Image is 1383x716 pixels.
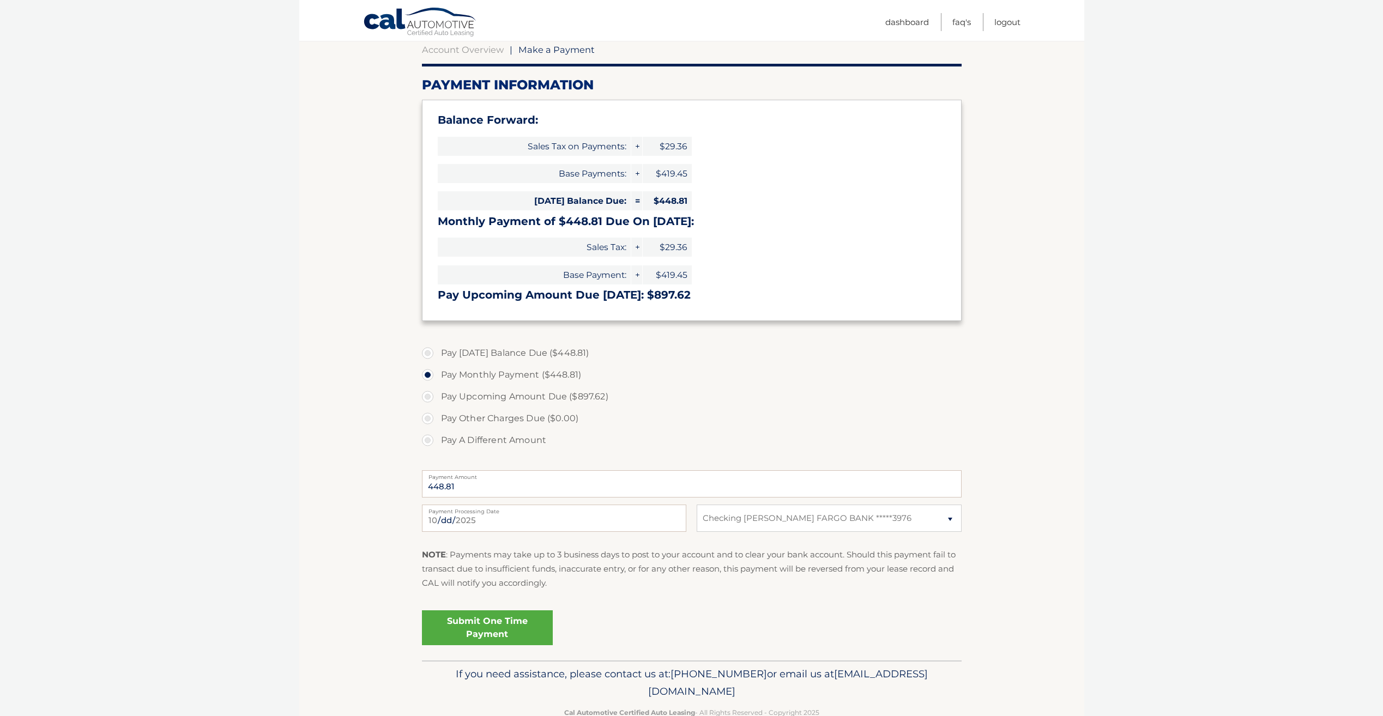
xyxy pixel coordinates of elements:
[643,238,692,257] span: $29.36
[438,288,946,302] h3: Pay Upcoming Amount Due [DATE]: $897.62
[429,665,955,700] p: If you need assistance, please contact us at: or email us at
[438,113,946,127] h3: Balance Forward:
[648,668,928,697] span: [EMAIL_ADDRESS][DOMAIN_NAME]
[422,408,962,429] label: Pay Other Charges Due ($0.00)
[438,137,631,156] span: Sales Tax on Payments:
[422,429,962,451] label: Pay A Different Amount
[422,364,962,386] label: Pay Monthly Payment ($448.81)
[631,238,642,257] span: +
[518,44,595,55] span: Make a Payment
[510,44,512,55] span: |
[671,668,767,680] span: [PHONE_NUMBER]
[994,13,1020,31] a: Logout
[631,265,642,284] span: +
[422,549,446,560] strong: NOTE
[422,505,686,532] input: Payment Date
[422,548,962,591] p: : Payments may take up to 3 business days to post to your account and to clear your bank account....
[885,13,929,31] a: Dashboard
[438,215,946,228] h3: Monthly Payment of $448.81 Due On [DATE]:
[422,386,962,408] label: Pay Upcoming Amount Due ($897.62)
[631,191,642,210] span: =
[422,77,962,93] h2: Payment Information
[631,164,642,183] span: +
[438,265,631,284] span: Base Payment:
[438,191,631,210] span: [DATE] Balance Due:
[438,238,631,257] span: Sales Tax:
[422,505,686,513] label: Payment Processing Date
[643,164,692,183] span: $419.45
[643,265,692,284] span: $419.45
[643,191,692,210] span: $448.81
[363,7,478,39] a: Cal Automotive
[438,164,631,183] span: Base Payments:
[422,470,962,497] input: Payment Amount
[422,610,553,645] a: Submit One Time Payment
[643,137,692,156] span: $29.36
[631,137,642,156] span: +
[952,13,971,31] a: FAQ's
[422,470,962,479] label: Payment Amount
[422,342,962,364] label: Pay [DATE] Balance Due ($448.81)
[422,44,504,55] a: Account Overview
